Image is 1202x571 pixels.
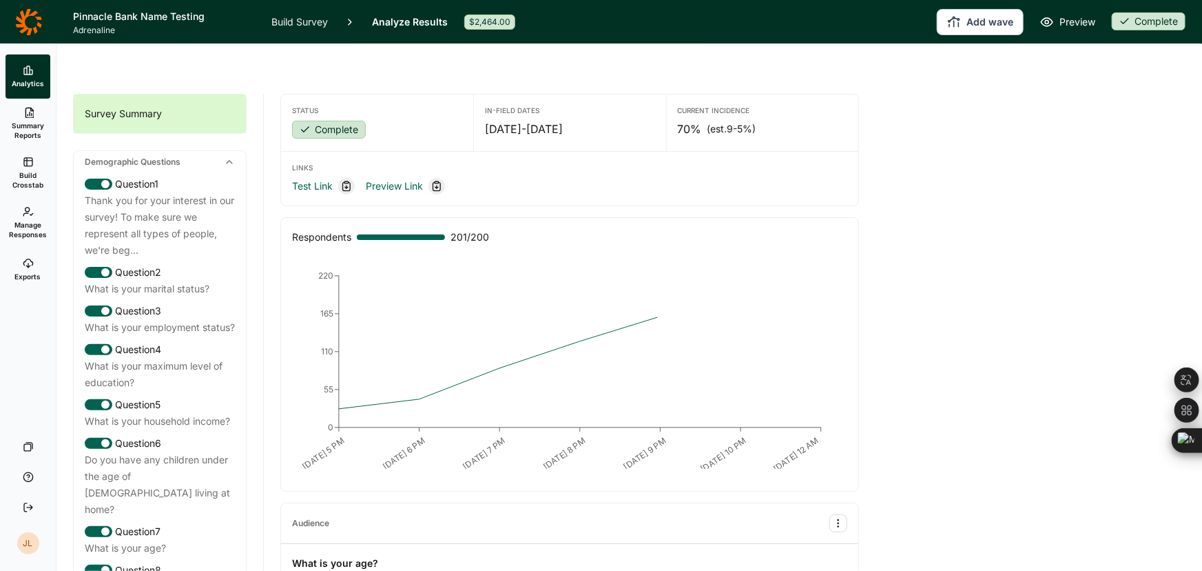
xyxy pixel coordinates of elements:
[381,435,427,472] text: [DATE] 6 PM
[829,514,847,532] button: Audience Options
[1040,14,1095,30] a: Preview
[6,198,50,248] a: Manage Responses
[464,14,515,30] div: $2,464.00
[366,178,423,194] a: Preview Link
[85,192,235,259] div: Thank you for your interest in our survey! To make sure we represent all types of people, we're b...
[85,358,235,391] div: What is your maximum level of education?
[85,540,235,557] div: What is your age?
[485,106,654,115] div: In-Field Dates
[699,435,749,474] text: [DATE] 10 PM
[678,106,847,115] div: Current Incidence
[450,229,489,246] span: 201 / 200
[73,25,255,36] span: Adrenaline
[6,148,50,198] a: Build Crosstab
[17,532,39,554] div: JL
[11,170,45,190] span: Build Crosstab
[85,397,235,413] div: Question 5
[85,264,235,281] div: Question 2
[85,319,235,336] div: What is your employment status?
[324,384,333,394] tspan: 55
[6,54,50,99] a: Analytics
[321,346,333,357] tspan: 110
[12,79,44,88] span: Analytics
[6,99,50,148] a: Summary Reports
[292,106,462,115] div: Status
[85,303,235,319] div: Question 3
[85,176,235,192] div: Question 1
[73,8,255,25] h1: Pinnacle Bank Name Testing
[678,121,702,137] span: 70%
[1059,14,1095,30] span: Preview
[707,122,756,136] span: (est. 9-5% )
[1112,12,1185,32] button: Complete
[461,435,507,472] text: [DATE] 7 PM
[292,121,366,139] div: Complete
[6,248,50,292] a: Exports
[292,121,366,140] button: Complete
[85,341,235,358] div: Question 4
[300,435,346,472] text: [DATE] 5 PM
[338,178,355,194] div: Copy link
[85,523,235,540] div: Question 7
[541,435,588,472] text: [DATE] 8 PM
[292,518,329,529] div: Audience
[74,151,246,173] div: Demographic Questions
[85,413,235,430] div: What is your household income?
[292,178,333,194] a: Test Link
[15,272,41,281] span: Exports
[771,435,820,474] text: [DATE] 12 AM
[937,9,1024,35] button: Add wave
[1112,12,1185,30] div: Complete
[9,220,47,239] span: Manage Responses
[622,435,668,472] text: [DATE] 9 PM
[328,422,333,432] tspan: 0
[318,270,333,281] tspan: 220
[292,229,351,246] div: Respondents
[85,281,235,297] div: What is your marital status?
[85,452,235,518] div: Do you have any children under the age of [DEMOGRAPHIC_DATA] living at home?
[85,435,235,452] div: Question 6
[74,94,246,133] div: Survey Summary
[320,308,333,319] tspan: 165
[428,178,445,194] div: Copy link
[292,163,847,172] div: Links
[11,121,45,140] span: Summary Reports
[485,121,654,137] div: [DATE] - [DATE]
